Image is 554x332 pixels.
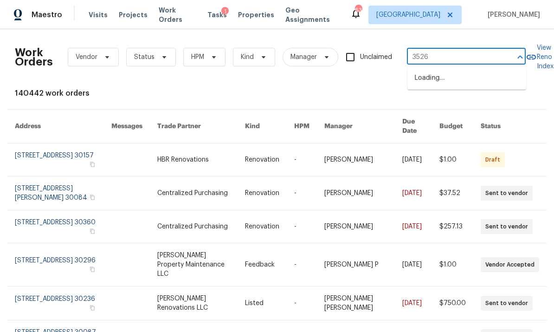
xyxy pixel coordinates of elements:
td: Renovation [238,176,287,210]
td: Feedback [238,243,287,286]
span: Manager [290,52,317,62]
th: HPM [287,110,317,143]
th: Manager [317,110,395,143]
td: [PERSON_NAME] [PERSON_NAME] [317,286,395,320]
td: Renovation [238,143,287,176]
td: - [287,210,317,243]
span: [PERSON_NAME] [484,10,540,20]
td: [PERSON_NAME] P [317,243,395,286]
span: Kind [241,52,254,62]
div: 63 [355,6,361,15]
td: - [287,286,317,320]
input: Enter in an address [407,50,500,65]
button: Copy Address [88,304,97,312]
th: Due Date [395,110,432,143]
span: [GEOGRAPHIC_DATA] [376,10,440,20]
div: Loading… [407,67,526,90]
td: - [287,143,317,176]
td: Listed [238,286,287,320]
th: Kind [238,110,287,143]
button: Close [514,51,527,64]
h2: Work Orders [15,48,53,66]
td: HBR Renovations [150,143,238,176]
td: - [287,176,317,210]
td: [PERSON_NAME] Property Maintenance LLC [150,243,238,286]
span: Projects [119,10,148,20]
button: Copy Address [88,160,97,169]
span: Geo Assignments [285,6,339,24]
span: Status [134,52,155,62]
th: Status [473,110,547,143]
td: [PERSON_NAME] [317,176,395,210]
td: [PERSON_NAME] Renovations LLC [150,286,238,320]
span: Vendor [76,52,97,62]
span: Unclaimed [360,52,392,62]
th: Messages [104,110,150,143]
div: 1 [221,7,229,16]
span: HPM [191,52,204,62]
button: Copy Address [88,265,97,273]
button: Copy Address [88,193,97,202]
span: Tasks [207,12,227,18]
span: Work Orders [159,6,196,24]
td: Centralized Purchasing [150,210,238,243]
th: Address [7,110,104,143]
th: Budget [432,110,473,143]
a: View Reno Index [526,43,554,71]
td: - [287,243,317,286]
div: 140442 work orders [15,89,539,98]
span: Maestro [32,10,62,20]
th: Trade Partner [150,110,238,143]
td: [PERSON_NAME] [317,210,395,243]
span: Visits [89,10,108,20]
button: Copy Address [88,227,97,235]
span: Properties [238,10,274,20]
td: Centralized Purchasing [150,176,238,210]
td: [PERSON_NAME] [317,143,395,176]
td: Renovation [238,210,287,243]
